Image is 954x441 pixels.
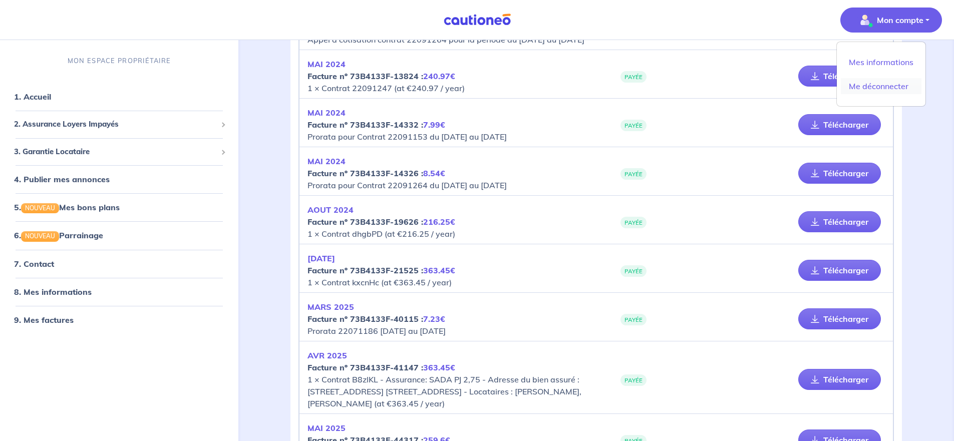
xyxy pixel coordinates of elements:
[798,308,881,329] a: Télécharger
[68,56,171,66] p: MON ESPACE PROPRIÉTAIRE
[307,349,596,409] p: 1 × Contrat B8zlKL - Assurance: SADA PJ 2,75 - Adresse du bien assuré : [STREET_ADDRESS] [STREET_...
[423,168,445,178] em: 8.54€
[307,108,346,118] em: MAI 2024
[307,71,455,81] strong: Facture nº 73B4133F-13824 :
[4,169,234,189] div: 4. Publier mes annonces
[4,254,234,274] div: 7. Contact
[841,54,921,70] a: Mes informations
[423,265,455,275] em: 363.45€
[4,115,234,134] div: 2. Assurance Loyers Impayés
[798,66,881,87] a: Télécharger
[307,265,455,275] strong: Facture nº 73B4133F-21525 :
[423,120,445,130] em: 7.99€
[4,225,234,245] div: 6.NOUVEAUParrainage
[14,230,103,240] a: 6.NOUVEAUParrainage
[14,259,54,269] a: 7. Contact
[836,42,926,107] div: illu_account_valid_menu.svgMon compte
[423,217,455,227] em: 216.25€
[307,168,445,178] strong: Facture nº 73B4133F-14326 :
[4,87,234,107] div: 1. Accueil
[14,315,74,325] a: 9. Mes factures
[14,202,120,212] a: 5.NOUVEAUMes bons plans
[620,265,647,277] span: PAYÉE
[423,314,445,324] em: 7.23€
[307,205,354,215] em: AOUT 2024
[307,350,347,360] em: AVR 2025
[14,174,110,184] a: 4. Publier mes annonces
[423,71,455,81] em: 240.97€
[4,197,234,217] div: 5.NOUVEAUMes bons plans
[841,78,921,94] a: Me déconnecter
[307,301,596,337] p: Prorata 22071186 [DATE] au [DATE]
[620,217,647,228] span: PAYÉE
[14,287,92,297] a: 8. Mes informations
[4,282,234,302] div: 8. Mes informations
[307,58,596,94] p: 1 × Contrat 22091247 (at €240.97 / year)
[307,204,596,240] p: 1 × Contrat dhgbPD (at €216.25 / year)
[14,119,217,130] span: 2. Assurance Loyers Impayés
[440,14,515,26] img: Cautioneo
[798,163,881,184] a: Télécharger
[307,253,335,263] em: [DATE]
[14,146,217,158] span: 3. Garantie Locataire
[840,8,942,33] button: illu_account_valid_menu.svgMon compte
[14,92,51,102] a: 1. Accueil
[307,107,596,143] p: Prorata pour Contrat 22091153 du [DATE] au [DATE]
[307,302,354,312] em: MARS 2025
[307,59,346,69] em: MAI 2024
[307,314,445,324] strong: Facture nº 73B4133F-40115 :
[857,12,873,28] img: illu_account_valid_menu.svg
[307,423,346,433] em: MAI 2025
[423,362,455,372] em: 363.45€
[307,217,455,227] strong: Facture nº 73B4133F-19626 :
[620,168,647,180] span: PAYÉE
[4,310,234,330] div: 9. Mes factures
[620,314,647,325] span: PAYÉE
[798,211,881,232] a: Télécharger
[798,114,881,135] a: Télécharger
[307,156,346,166] em: MAI 2024
[798,369,881,390] a: Télécharger
[620,120,647,131] span: PAYÉE
[307,362,455,372] strong: Facture nº 73B4133F-41147 :
[620,71,647,83] span: PAYÉE
[4,142,234,162] div: 3. Garantie Locataire
[307,155,596,191] p: Prorata pour Contrat 22091264 du [DATE] au [DATE]
[798,260,881,281] a: Télécharger
[620,374,647,386] span: PAYÉE
[307,252,596,288] p: 1 × Contrat kxcnHc (at €363.45 / year)
[877,14,923,26] p: Mon compte
[307,120,445,130] strong: Facture nº 73B4133F-14332 :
